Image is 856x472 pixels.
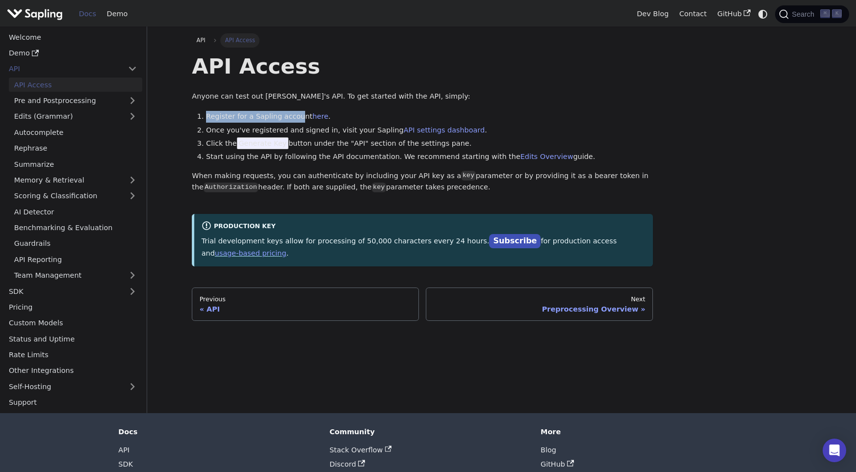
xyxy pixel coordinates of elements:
a: Rephrase [9,141,142,156]
a: Welcome [3,30,142,44]
a: Benchmarking & Evaluation [9,221,142,235]
a: PreviousAPI [192,288,419,321]
a: Other Integrations [3,364,142,378]
a: Blog [541,446,556,454]
a: SDK [3,284,123,298]
div: Previous [200,295,412,303]
a: Edits (Grammar) [9,109,142,124]
a: API [192,33,210,47]
kbd: ⌘ [820,9,830,18]
a: Status and Uptime [3,332,142,346]
p: Trial development keys allow for processing of 50,000 characters every 24 hours. for production a... [202,235,646,259]
li: Register for a Sapling account . [206,111,653,123]
a: Sapling.ai [7,7,66,21]
span: Search [789,10,820,18]
p: When making requests, you can authenticate by including your API key as a parameter or by providi... [192,170,653,194]
div: More [541,427,738,436]
a: Contact [674,6,712,22]
a: Support [3,395,142,410]
span: API [197,37,206,44]
span: API Access [220,33,259,47]
h1: API Access [192,53,653,79]
span: Generate Key [237,137,289,149]
a: API [118,446,130,454]
div: Production Key [202,221,646,233]
a: AI Detector [9,205,142,219]
img: Sapling.ai [7,7,63,21]
button: Collapse sidebar category 'API' [123,62,142,76]
a: API settings dashboard [404,126,485,134]
a: Guardrails [9,236,142,251]
li: Start using the API by following the API documentation. We recommend starting with the guide. [206,151,653,163]
a: Dev Blog [631,6,674,22]
a: Docs [74,6,102,22]
div: Docs [118,427,315,436]
li: Once you've registered and signed in, visit your Sapling . [206,125,653,136]
a: Pre and Postprocessing [9,94,142,108]
div: API [200,305,412,314]
a: GitHub [712,6,755,22]
a: here [312,112,328,120]
button: Switch between dark and light mode (currently system mode) [756,7,770,21]
a: API Access [9,78,142,92]
a: Scoring & Classification [9,189,142,203]
a: API Reporting [9,252,142,266]
code: key [372,183,386,192]
nav: Docs pages [192,288,653,321]
div: Preprocessing Overview [434,305,646,314]
a: SDK [118,460,133,468]
a: usage-based pricing [215,249,286,257]
code: Authorization [204,183,258,192]
a: API [3,62,123,76]
div: Open Intercom Messenger [823,439,846,462]
a: Edits Overview [520,153,573,160]
div: Community [330,427,527,436]
kbd: K [832,9,842,18]
a: Custom Models [3,316,142,330]
code: key [461,171,475,181]
a: Stack Overflow [330,446,391,454]
div: Next [434,295,646,303]
li: Click the button under the "API" section of the settings pane. [206,138,653,150]
button: Search (Command+K) [775,5,849,23]
a: NextPreprocessing Overview [426,288,653,321]
a: Discord [330,460,365,468]
a: Subscribe [489,234,541,248]
a: Rate Limits [3,348,142,362]
a: Summarize [9,157,142,171]
p: Anyone can test out [PERSON_NAME]'s API. To get started with the API, simply: [192,91,653,103]
a: Autocomplete [9,125,142,139]
nav: Breadcrumbs [192,33,653,47]
a: Team Management [9,268,142,283]
button: Expand sidebar category 'SDK' [123,284,142,298]
a: Self-Hosting [3,379,142,393]
a: Pricing [3,300,142,315]
a: GitHub [541,460,574,468]
a: Demo [102,6,133,22]
a: Demo [3,46,142,60]
a: Memory & Retrieval [9,173,142,187]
